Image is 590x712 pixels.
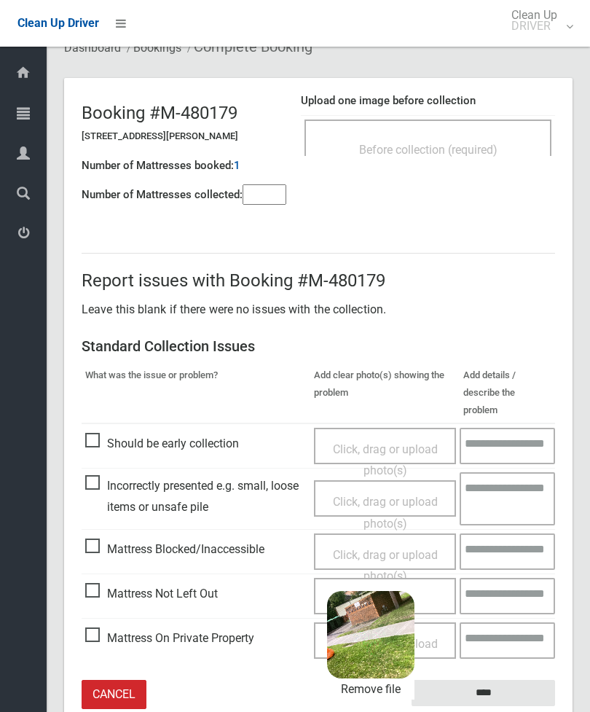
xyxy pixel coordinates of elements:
h2: Report issues with Booking #M-480179 [82,271,555,290]
li: Complete Booking [184,34,312,60]
h2: Booking #M-480179 [82,103,286,122]
small: DRIVER [511,20,557,31]
h4: Upload one image before collection [301,95,555,107]
a: Dashboard [64,41,121,55]
a: Clean Up Driver [17,12,99,34]
span: Mattress Blocked/Inaccessible [85,539,264,560]
span: Mattress On Private Property [85,627,254,649]
span: Before collection (required) [359,143,497,157]
span: Clean Up [504,9,572,31]
span: Should be early collection [85,433,239,455]
th: Add details / describe the problem [460,363,555,423]
th: Add clear photo(s) showing the problem [310,363,460,423]
th: What was the issue or problem? [82,363,310,423]
span: Click, drag or upload photo(s) [333,442,438,478]
h3: Standard Collection Issues [82,338,555,354]
span: Clean Up Driver [17,16,99,30]
span: Click, drag or upload photo(s) [333,548,438,584]
span: Mattress Not Left Out [85,583,218,605]
a: Cancel [82,680,146,710]
h4: 1 [234,160,240,172]
a: Bookings [133,41,181,55]
span: Click, drag or upload photo(s) [333,495,438,531]
p: Leave this blank if there were no issues with the collection. [82,299,555,321]
h5: [STREET_ADDRESS][PERSON_NAME] [82,131,286,141]
a: Remove file [327,678,414,700]
h4: Number of Mattresses booked: [82,160,234,172]
span: Incorrectly presented e.g. small, loose items or unsafe pile [85,475,307,518]
h4: Number of Mattresses collected: [82,189,243,201]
